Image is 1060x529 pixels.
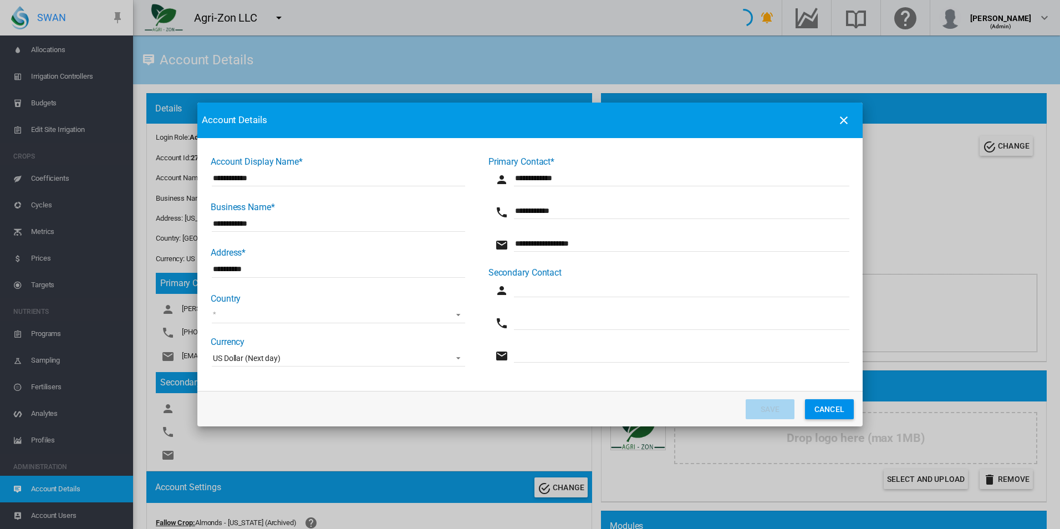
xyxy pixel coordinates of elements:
[211,337,244,347] label: Currency
[837,114,850,127] md-icon: icon-close
[211,247,246,258] label: Address*
[495,349,508,363] md-icon: icon-email
[495,206,508,219] md-icon: icon-phone
[197,103,863,427] md-dialog: Account Display ...
[805,399,854,419] button: Cancel
[746,399,794,419] button: Save
[495,317,508,330] md-icon: icon-phone
[488,267,562,278] label: Secondary Contact
[495,173,508,186] md-icon: icon-account
[211,293,241,304] label: Country
[833,109,855,131] button: icon-close
[211,202,275,212] label: Business Name*
[202,114,829,127] span: Account Details
[211,156,303,167] label: Account Display Name*
[488,156,554,167] label: Primary Contact*
[213,354,281,363] div: US Dollar (Next day)
[495,238,508,252] md-icon: icon-email
[495,284,508,297] md-icon: icon-account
